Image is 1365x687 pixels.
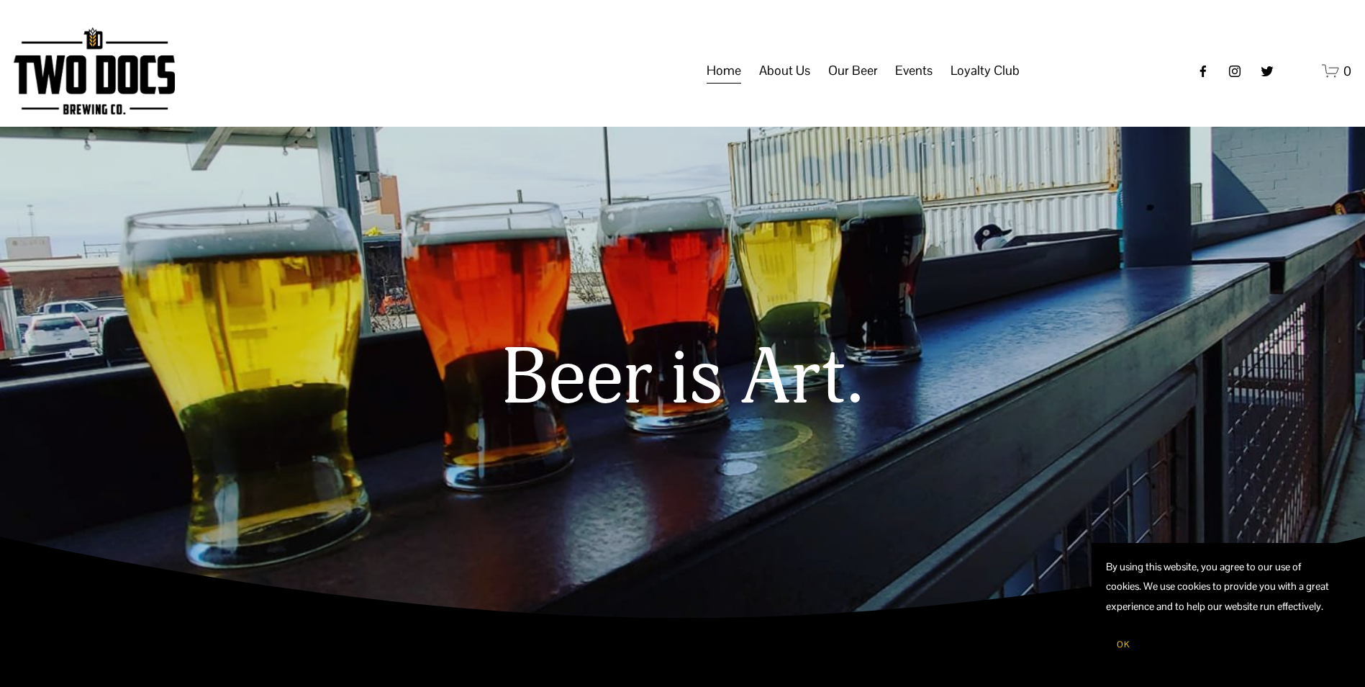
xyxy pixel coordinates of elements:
[1196,64,1210,78] a: Facebook
[179,336,1187,423] h1: Beer is Art.
[828,58,878,83] span: Our Beer
[895,58,933,85] a: folder dropdown
[951,58,1020,85] a: folder dropdown
[1106,557,1336,616] p: By using this website, you agree to our use of cookies. We use cookies to provide you with a grea...
[1228,64,1242,78] a: instagram-unauth
[1260,64,1274,78] a: twitter-unauth
[1092,543,1351,673] section: Cookie banner
[951,58,1020,83] span: Loyalty Club
[1343,63,1351,79] span: 0
[759,58,810,83] span: About Us
[895,58,933,83] span: Events
[1106,631,1140,658] button: OK
[759,58,810,85] a: folder dropdown
[1322,62,1351,80] a: 0 items in cart
[14,27,175,114] img: Two Docs Brewing Co.
[707,58,741,85] a: Home
[828,58,878,85] a: folder dropdown
[1117,639,1130,650] span: OK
